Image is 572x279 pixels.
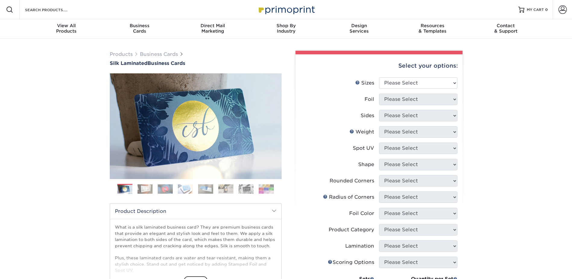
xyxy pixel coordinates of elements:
[469,23,542,28] span: Contact
[117,182,132,197] img: Business Cards 01
[396,23,469,34] div: & Templates
[323,23,396,34] div: Services
[110,60,147,66] span: Silk Laminated
[218,184,233,194] img: Business Cards 06
[323,194,374,201] div: Radius of Corners
[158,184,173,194] img: Business Cards 03
[323,19,396,39] a: DesignServices
[259,184,274,194] img: Business Cards 08
[103,19,176,39] a: BusinessCards
[249,19,323,39] a: Shop ByIndustry
[353,145,374,152] div: Spot UV
[469,19,542,39] a: Contact& Support
[330,177,374,184] div: Rounded Corners
[349,128,374,136] div: Weight
[110,51,133,57] a: Products
[178,184,193,194] img: Business Cards 04
[30,19,103,39] a: View AllProducts
[365,96,374,103] div: Foil
[328,259,374,266] div: Scoring Options
[329,226,374,233] div: Product Category
[137,184,153,194] img: Business Cards 02
[176,19,249,39] a: Direct MailMarketing
[176,23,249,34] div: Marketing
[110,204,281,219] h2: Product Description
[527,7,544,12] span: MY CART
[345,242,374,250] div: Lamination
[355,79,374,87] div: Sizes
[198,184,213,194] img: Business Cards 05
[358,161,374,168] div: Shape
[249,23,323,34] div: Industry
[176,23,249,28] span: Direct Mail
[110,40,282,212] img: Silk Laminated 01
[103,23,176,28] span: Business
[140,51,178,57] a: Business Cards
[396,19,469,39] a: Resources& Templates
[396,23,469,28] span: Resources
[110,60,282,66] a: Silk LaminatedBusiness Cards
[469,23,542,34] div: & Support
[545,8,548,12] span: 0
[256,3,316,16] img: Primoprint
[300,54,458,77] div: Select your options:
[24,6,83,13] input: SEARCH PRODUCTS.....
[323,23,396,28] span: Design
[30,23,103,28] span: View All
[110,60,282,66] h1: Business Cards
[249,23,323,28] span: Shop By
[30,23,103,34] div: Products
[361,112,374,119] div: Sides
[239,184,254,194] img: Business Cards 07
[103,23,176,34] div: Cards
[349,210,374,217] div: Foil Color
